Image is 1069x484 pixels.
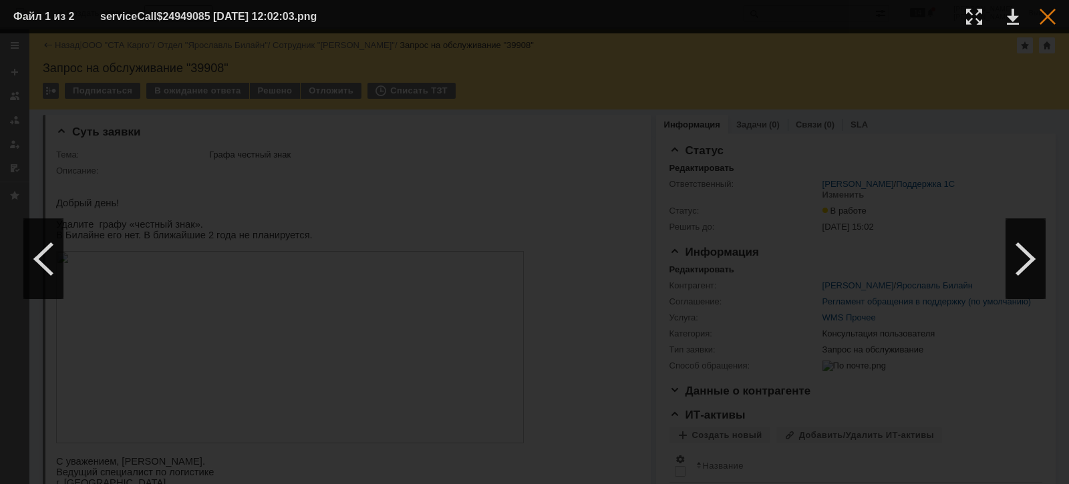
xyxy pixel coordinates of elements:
div: serviceCall$24949085 [DATE] 12:02:03.png [100,9,350,25]
div: Следующий файл [1006,219,1046,299]
div: Скачать файл [1007,9,1019,25]
div: Увеличить масштаб [966,9,982,25]
div: Закрыть окно (Esc) [1040,9,1056,25]
div: Файл 1 из 2 [13,11,80,22]
div: Предыдущий файл [23,219,63,299]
